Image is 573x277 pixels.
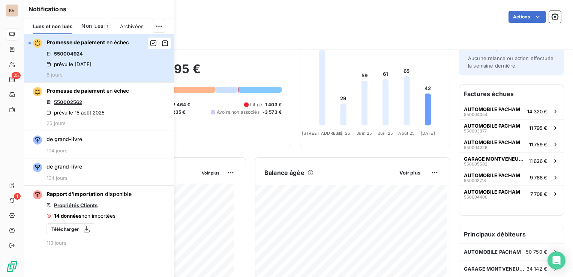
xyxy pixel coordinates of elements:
span: AUTOMOBILE PACHAM [464,172,520,178]
span: en échec [106,39,129,45]
button: Rapport d’importation disponiblePropriétés Clients14 donnéesnon importéesTélécharger113 jours [24,186,174,250]
span: Avoirs non associés [217,109,259,116]
span: 9 766 € [530,175,547,181]
span: 1 403 € [265,101,282,108]
span: 113 jours [46,240,66,246]
span: 104 jours [46,175,67,181]
span: 50 750 € [526,249,547,255]
tspan: Juin 25 [357,131,372,136]
span: Promesse de paiement [46,39,105,45]
span: Propriétés Clients [54,202,97,208]
button: de grand-livre104 jours [24,131,174,158]
button: Actions [508,11,546,23]
span: Rapport d’importation [46,191,103,197]
span: en échec [106,87,129,94]
span: disponible [105,191,132,197]
span: Aucune relance ou action effectuée la semaine dernière. [468,55,553,69]
tspan: Août 25 [398,131,415,136]
div: Open Intercom Messenger [547,251,565,269]
span: 550005502 [464,162,487,166]
span: 25 jours [46,120,66,126]
h6: Balance âgée [264,168,304,177]
span: 34 142 € [526,266,547,272]
span: Non lues [81,22,103,30]
span: 1 [104,23,111,30]
span: Voir plus [399,170,420,176]
span: 11 759 € [529,142,547,148]
tspan: Juil. 25 [378,131,393,136]
span: de grand-livre [46,135,82,143]
span: 550003718 [464,178,486,183]
span: 14 données [54,213,81,219]
button: Voir plus [199,169,222,176]
span: 550004054 [464,112,487,117]
h6: Notifications [28,5,169,14]
button: de grand-livre104 jours [24,158,174,186]
a: 550004924 [54,51,83,57]
button: Voir plus [397,169,423,176]
tspan: [DATE] [421,131,435,136]
span: 52 464 € [170,101,190,108]
span: 104 jours [46,148,67,154]
div: prévu le [DATE] [46,61,91,67]
button: Télécharger [46,223,95,235]
span: AUTOMOBILE PACHAM [464,123,520,129]
span: Voir plus [202,170,219,176]
span: AUTOMOBILE PACHAM [464,106,520,112]
span: -3 573 € [262,109,282,116]
span: 14 320 € [527,108,547,114]
span: Litige [250,101,262,108]
button: AUTOMOBILE PACHAM5500037189 766 € [459,169,564,185]
tspan: Mai 25 [336,131,350,136]
span: 11 626 € [529,158,547,164]
img: Logo LeanPay [6,260,18,272]
span: 7 708 € [530,191,547,197]
span: de grand-livre [46,163,82,170]
span: Lues et non lues [33,23,72,29]
span: 25 [12,72,21,79]
h6: Factures échues [459,85,564,103]
span: non importées [81,213,115,219]
button: GARAGE MONTVENEUR EUROREPAR55000550211 626 € [459,152,564,169]
span: GARAGE MONTVENEUR EUROREPAR [464,156,526,162]
span: 1 [14,193,21,200]
button: Promesse de paiement en échec550002562prévu le 15 août 202525 jours [24,83,174,131]
div: prévu le 15 août 2025 [46,110,105,116]
button: AUTOMOBILE PACHAM55000422611 759 € [459,136,564,152]
h6: Principaux débiteurs [459,225,564,243]
tspan: [STREET_ADDRESS] [302,131,342,136]
span: AUTOMOBILE PACHAM [464,189,520,195]
button: AUTOMOBILE PACHAM55000387711 795 € [459,119,564,136]
span: GARAGE MONTVENEUR EUROREPAR [464,266,526,272]
span: 550004400 [464,195,487,199]
span: AUTOMOBILE PACHAM [464,139,520,145]
button: AUTOMOBILE PACHAM5500044007 708 € [459,185,564,202]
button: Promesse de paiement en échec550004924prévu le [DATE]8 jours [24,34,174,83]
span: 8 jours [46,72,63,78]
a: 550002562 [54,99,82,105]
span: Archivées [120,23,144,29]
button: AUTOMOBILE PACHAM55000405414 320 € [459,103,564,119]
div: BV [6,5,18,17]
span: 11 795 € [529,125,547,131]
span: Promesse de paiement [46,87,105,94]
span: 550003877 [464,129,487,133]
span: AUTOMOBILE PACHAM [464,249,521,255]
span: 550004226 [464,145,487,150]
